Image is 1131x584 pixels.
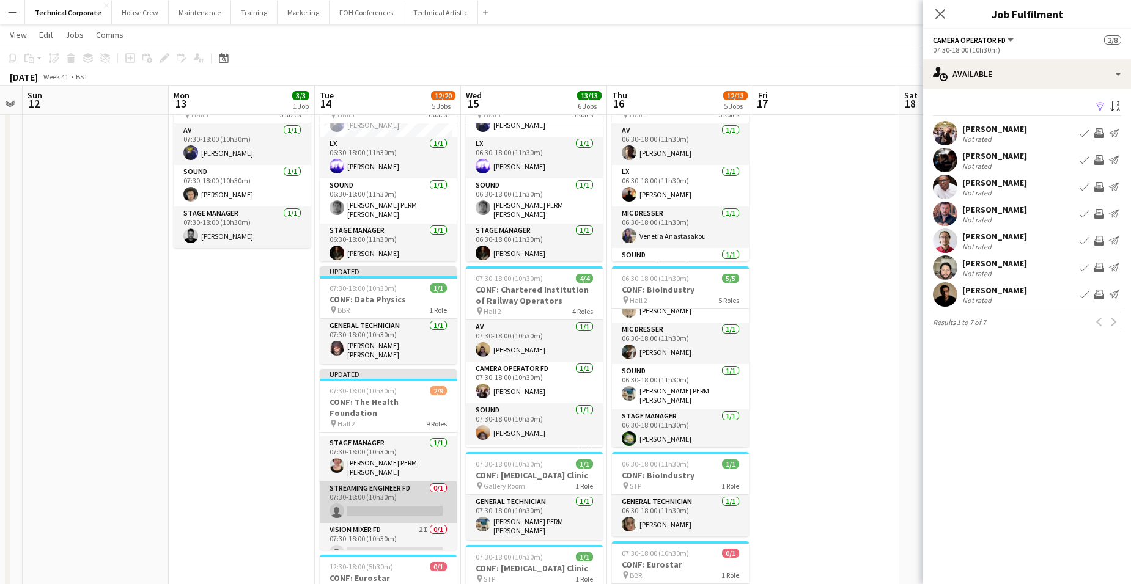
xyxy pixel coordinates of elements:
[576,274,593,283] span: 4/4
[320,81,457,261] div: 06:30-18:00 (11h30m)5/5CONF: [MEDICAL_DATA] Clinic Hall 15 Roles[PERSON_NAME]AV1/106:30-18:00 (11...
[330,283,397,293] span: 07:30-18:00 (10h30m)
[320,319,457,364] app-card-role: General Technician1/107:30-18:00 (10h30m)[PERSON_NAME] [PERSON_NAME]
[576,459,593,469] span: 1/1
[962,258,1027,269] div: [PERSON_NAME]
[612,81,749,261] app-job-card: 06:30-18:00 (11h30m)5/5CONF: BioIndustry Hall 15 RolesAV1/106:30-18:00 (11h30m)[PERSON_NAME]LX1/1...
[320,369,457,550] div: Updated07:30-18:00 (10h30m)2/9CONF: The Health Foundation Hall 29 Roles07:30-18:00 (10h30m) Sound...
[758,90,768,101] span: Fri
[466,81,603,261] app-job-card: 06:30-18:00 (11h30m)5/5CONF: [MEDICAL_DATA] Clinic Hall 15 Roles[PERSON_NAME]AV1/106:30-18:00 (11...
[933,35,1006,45] span: Camera Operator FD
[466,362,603,403] app-card-role: Camera Operator FD1/107:30-18:00 (10h30m)[PERSON_NAME]
[466,403,603,445] app-card-role: Sound1/107:30-18:00 (10h30m)[PERSON_NAME]
[612,284,749,295] h3: CONF: BioIndustry
[962,123,1027,134] div: [PERSON_NAME]
[962,150,1027,161] div: [PERSON_NAME]
[5,27,32,43] a: View
[231,1,278,24] button: Training
[25,1,112,24] button: Technical Corporate
[466,90,482,101] span: Wed
[320,178,457,224] app-card-role: Sound1/106:30-18:00 (11h30m)[PERSON_NAME] PERM [PERSON_NAME]
[962,285,1027,296] div: [PERSON_NAME]
[96,29,123,40] span: Comms
[476,459,543,469] span: 07:30-18:00 (10h30m)
[39,29,53,40] span: Edit
[622,549,689,558] span: 07:30-18:00 (10h30m)
[430,283,447,293] span: 1/1
[923,6,1131,22] h3: Job Fulfilment
[612,409,749,451] app-card-role: Stage Manager1/106:30-18:00 (11h30m)[PERSON_NAME]
[962,188,994,197] div: Not rated
[293,101,309,111] div: 1 Job
[466,266,603,447] div: 07:30-18:00 (10h30m)4/4CONF: Chartered Institution of Railway Operators Hall 24 RolesAV1/107:30-1...
[612,123,749,165] app-card-role: AV1/106:30-18:00 (11h30m)[PERSON_NAME]
[721,571,739,580] span: 1 Role
[320,572,457,583] h3: CONF: Eurostar
[320,369,457,379] div: Updated
[432,101,455,111] div: 5 Jobs
[612,452,749,536] div: 06:30-18:00 (11h30m)1/1CONF: BioIndustry STP1 RoleGeneral Technician1/106:30-18:00 (11h30m)[PERSO...
[476,274,543,283] span: 07:30-18:00 (10h30m)
[320,294,457,305] h3: CONF: Data Physics
[724,101,747,111] div: 5 Jobs
[174,206,311,248] app-card-role: Stage Manager1/107:30-18:00 (10h30m)[PERSON_NAME]
[962,215,994,224] div: Not rated
[10,29,27,40] span: View
[112,1,169,24] button: House Crew
[718,296,739,305] span: 5 Roles
[612,165,749,206] app-card-role: LX1/106:30-18:00 (11h30m)[PERSON_NAME]
[484,574,495,583] span: STP
[962,134,994,144] div: Not rated
[430,562,447,571] span: 0/1
[610,97,627,111] span: 16
[962,242,994,251] div: Not rated
[320,266,457,364] div: Updated07:30-18:00 (10h30m)1/1CONF: Data Physics BBR1 RoleGeneral Technician1/107:30-18:00 (10h30...
[962,296,994,305] div: Not rated
[466,452,603,540] app-job-card: 07:30-18:00 (10h30m)1/1CONF: [MEDICAL_DATA] Clinic Gallery Room1 RoleGeneral Technician1/107:30-1...
[320,436,457,481] app-card-role: Stage Manager1/107:30-18:00 (10h30m)[PERSON_NAME] PERM [PERSON_NAME]
[174,81,311,248] app-job-card: 07:30-18:00 (10h30m)3/3CONF: MusicAlly Hall 13 RolesAV1/107:30-18:00 (10h30m)[PERSON_NAME]Sound1/...
[174,165,311,206] app-card-role: Sound1/107:30-18:00 (10h30m)[PERSON_NAME]
[278,1,330,24] button: Marketing
[572,307,593,316] span: 4 Roles
[476,552,543,561] span: 07:30-18:00 (10h30m)
[484,307,501,316] span: Hall 2
[466,495,603,540] app-card-role: General Technician1/107:30-18:00 (10h30m)[PERSON_NAME] PERM [PERSON_NAME]
[76,72,88,81] div: BST
[320,266,457,276] div: Updated
[26,97,42,111] span: 12
[722,549,739,558] span: 0/1
[612,90,627,101] span: Thu
[721,481,739,491] span: 1 Role
[466,224,603,265] app-card-role: Stage Manager1/106:30-18:00 (11h30m)[PERSON_NAME]
[612,495,749,536] app-card-role: General Technician1/106:30-18:00 (11h30m)[PERSON_NAME]
[320,224,457,265] app-card-role: Stage Manager1/106:30-18:00 (11h30m)[PERSON_NAME]
[431,91,455,100] span: 12/20
[756,97,768,111] span: 17
[28,90,42,101] span: Sun
[34,27,58,43] a: Edit
[466,284,603,306] h3: CONF: Chartered Institution of Railway Operators
[612,266,749,447] app-job-card: 06:30-18:00 (11h30m)5/5CONF: BioIndustry Hall 25 Roles[PERSON_NAME]LX1/106:30-18:00 (11h30m)[PERS...
[622,274,689,283] span: 06:30-18:00 (11h30m)
[320,481,457,523] app-card-role: Streaming Engineer FD0/107:30-18:00 (10h30m)
[577,91,602,100] span: 13/13
[466,470,603,481] h3: CONF: [MEDICAL_DATA] Clinic
[575,481,593,491] span: 1 Role
[10,71,38,83] div: [DATE]
[337,419,355,428] span: Hall 2
[904,90,918,101] span: Sat
[612,206,749,248] app-card-role: Mic Dresser1/106:30-18:00 (11h30m)Venetia Anastasakou
[330,562,393,571] span: 12:30-18:00 (5h30m)
[330,386,397,395] span: 07:30-18:00 (10h30m)
[575,574,593,583] span: 1 Role
[962,161,994,170] div: Not rated
[630,571,642,580] span: BBR
[962,231,1027,242] div: [PERSON_NAME]
[622,459,689,469] span: 06:30-18:00 (11h30m)
[318,97,334,111] span: 14
[320,396,457,418] h3: CONF: The Health Foundation
[320,137,457,178] app-card-role: LX1/106:30-18:00 (11h30m)[PERSON_NAME]
[330,1,403,24] button: FOH Conferences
